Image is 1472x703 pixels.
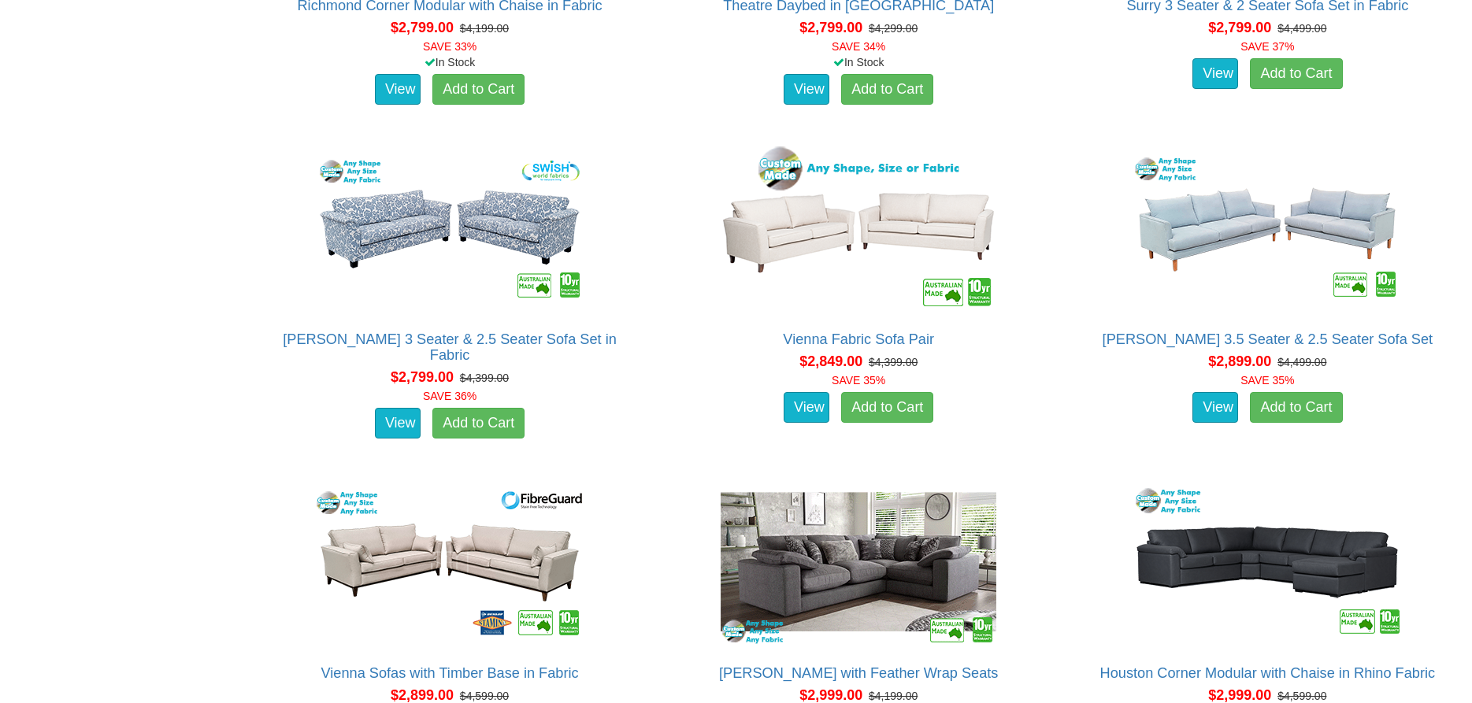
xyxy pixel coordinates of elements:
a: View [784,392,829,424]
a: Add to Cart [841,74,933,105]
a: View [784,74,829,105]
del: $4,399.00 [869,356,918,368]
font: SAVE 36% [423,390,476,402]
span: $2,849.00 [799,353,862,369]
del: $4,499.00 [1277,356,1326,368]
del: $4,199.00 [869,690,918,702]
del: $4,499.00 [1277,22,1326,35]
a: Vienna Fabric Sofa Pair [783,331,934,347]
a: Add to Cart [1250,392,1342,424]
a: Add to Cart [841,392,933,424]
font: SAVE 35% [832,374,885,387]
span: $2,799.00 [799,20,862,35]
span: $2,899.00 [391,687,454,703]
a: View [375,74,421,105]
a: Add to Cart [1250,58,1342,90]
span: $2,999.00 [1208,687,1271,703]
a: Vienna Sofas with Timber Base in Fabric [321,665,578,681]
font: SAVE 37% [1240,40,1294,53]
img: Erika Corner with Feather Wrap Seats [717,476,1000,649]
a: View [1192,392,1238,424]
font: SAVE 35% [1240,374,1294,387]
img: Marley 3.5 Seater & 2.5 Seater Sofa Set [1125,142,1409,316]
a: View [375,408,421,439]
a: [PERSON_NAME] with Feather Wrap Seats [719,665,998,681]
a: Add to Cart [432,74,525,105]
font: SAVE 33% [423,40,476,53]
font: SAVE 34% [832,40,885,53]
a: Add to Cart [432,408,525,439]
img: Vienna Fabric Sofa Pair [717,142,1000,316]
img: Houston Corner Modular with Chaise in Rhino Fabric [1125,476,1409,649]
a: View [1192,58,1238,90]
span: $2,799.00 [1208,20,1271,35]
del: $4,199.00 [460,22,509,35]
span: $2,799.00 [391,20,454,35]
del: $4,399.00 [460,372,509,384]
div: In Stock [254,54,645,70]
img: Vienna Sofas with Timber Base in Fabric [308,476,591,649]
a: [PERSON_NAME] 3 Seater & 2.5 Seater Sofa Set in Fabric [283,331,617,363]
img: Tiffany 3 Seater & 2.5 Seater Sofa Set in Fabric [308,142,591,316]
span: $2,899.00 [1208,353,1271,369]
a: Houston Corner Modular with Chaise in Rhino Fabric [1100,665,1436,681]
del: $4,599.00 [1277,690,1326,702]
a: [PERSON_NAME] 3.5 Seater & 2.5 Seater Sofa Set [1103,331,1433,347]
div: In Stock [663,54,1055,70]
del: $4,299.00 [869,22,918,35]
span: $2,799.00 [391,369,454,385]
span: $2,999.00 [799,687,862,703]
del: $4,599.00 [460,690,509,702]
